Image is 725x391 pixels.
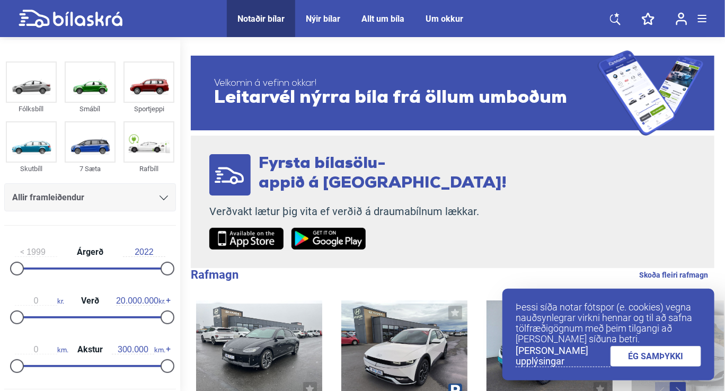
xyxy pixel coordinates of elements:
[75,345,105,354] span: Akstur
[74,248,106,256] span: Árgerð
[214,78,598,89] span: Velkomin á vefinn okkar!
[237,14,285,24] a: Notaðir bílar
[639,268,708,282] a: Skoða fleiri rafmagn
[116,296,165,306] span: kr.
[209,205,507,218] p: Verðvakt lætur þig vita ef verðið á draumabílnum lækkar.
[191,268,238,281] b: Rafmagn
[426,14,463,24] a: Um okkur
[123,103,174,115] div: Sportjeppi
[15,345,68,354] span: km.
[516,302,701,344] p: Þessi síða notar fótspor (e. cookies) vegna nauðsynlegrar virkni hennar og til að safna tölfræðig...
[214,89,598,108] span: Leitarvél nýrra bíla frá öllum umboðum
[6,103,57,115] div: Fólksbíll
[611,346,702,367] a: ÉG SAMÞYKKI
[65,103,116,115] div: Smábíl
[6,163,57,175] div: Skutbíll
[676,12,687,25] img: user-login.svg
[12,190,84,205] span: Allir framleiðendur
[306,14,340,24] a: Nýir bílar
[259,156,507,192] span: Fyrsta bílasölu- appið á [GEOGRAPHIC_DATA]!
[78,297,102,305] span: Verð
[516,345,611,367] a: [PERSON_NAME] upplýsingar
[112,345,165,354] span: km.
[123,163,174,175] div: Rafbíll
[191,50,714,136] a: Velkomin á vefinn okkar!Leitarvél nýrra bíla frá öllum umboðum
[15,296,64,306] span: kr.
[361,14,404,24] a: Allt um bíla
[65,163,116,175] div: 7 Sæta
